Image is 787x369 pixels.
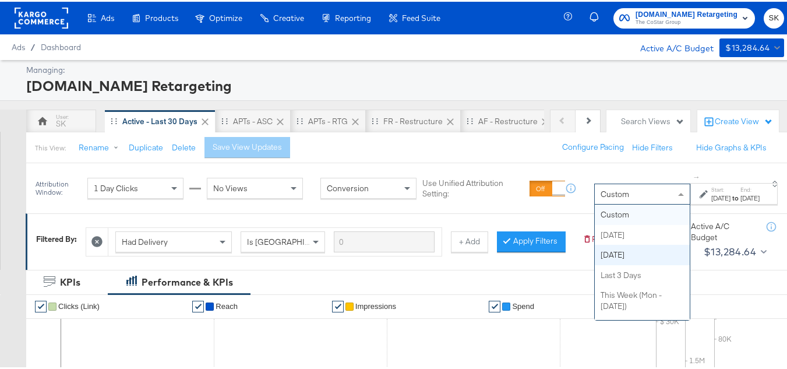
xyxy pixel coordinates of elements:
button: Apply Filters [497,230,566,251]
span: Optimize [209,12,242,21]
div: $13,284.64 [704,241,756,259]
div: Drag to reorder tab [372,116,378,122]
div: This View: [35,142,66,151]
button: SK [764,6,784,27]
div: Performance & KPIs [142,274,233,287]
label: Use Unified Attribution Setting: [422,176,525,198]
span: Impressions [355,300,396,309]
span: Custom [601,187,629,198]
a: ✔ [489,299,500,311]
label: Start: [711,184,730,192]
div: Active A/C Budget [691,219,755,241]
span: Is [GEOGRAPHIC_DATA] [247,235,336,245]
button: $13,284.64 [699,241,770,259]
span: Reach [216,300,238,309]
div: APTs - ASC [233,114,273,125]
div: Managing: [26,63,781,74]
div: FR - Restructure [383,114,443,125]
div: Create View [715,114,773,126]
div: [DATE] [595,223,690,244]
div: APTs - RTG [308,114,348,125]
div: Drag to reorder tab [111,116,117,122]
div: Drag to reorder tab [221,116,228,122]
div: This Week (Mon - [DATE]) [595,283,690,314]
button: + Add [451,230,488,251]
span: Spend [512,300,534,309]
button: Duplicate [129,140,163,152]
span: The CoStar Group [636,16,737,26]
div: SK [56,117,66,128]
button: Hide Graphs & KPIs [696,140,767,152]
button: $13,284.64 [719,37,784,55]
span: / [25,41,41,50]
span: ↑ [691,174,703,178]
div: Drag to reorder tab [297,116,303,122]
a: ✔ [192,299,204,311]
span: Had Delivery [122,235,168,245]
div: KPIs [60,274,80,287]
div: [DATE] [595,243,690,263]
span: Ads [12,41,25,50]
a: Dashboard [41,41,81,50]
span: Reporting [335,12,371,21]
div: [DATE] [711,192,730,201]
button: Hide Filters [632,140,673,152]
input: Enter a search term [334,230,435,251]
div: $13,284.64 [725,39,770,54]
span: Clicks (Link) [58,300,100,309]
div: [DOMAIN_NAME] Retargeting [26,74,781,94]
span: Products [145,12,178,21]
span: Conversion [327,181,369,192]
button: [DOMAIN_NAME] RetargetingThe CoStar Group [613,6,755,27]
span: Creative [273,12,304,21]
span: Ads [101,12,114,21]
button: Rename [70,136,131,157]
button: Remove Filters [583,232,646,243]
span: SK [768,10,779,23]
div: Drag to reorder tab [467,116,473,122]
strong: to [730,192,740,201]
span: No Views [213,181,248,192]
div: Active A/C Budget [628,37,714,54]
label: End: [740,184,760,192]
div: [DATE] [740,192,760,201]
span: [DOMAIN_NAME] Retargeting [636,7,737,19]
button: Delete [172,140,196,152]
span: Feed Suite [402,12,440,21]
div: Custom [595,203,690,223]
div: Active - Last 30 Days [122,114,197,125]
div: Search Views [621,114,684,125]
div: Last 3 Days [595,263,690,284]
span: 1 Day Clicks [94,181,138,192]
div: AF - Restructure [478,114,538,125]
a: ✔ [35,299,47,311]
button: Configure Pacing [554,135,632,156]
div: Attribution Window: [35,178,82,195]
div: This Week (Sun - [DATE]) [595,314,690,345]
div: Filtered By: [36,232,77,243]
a: ✔ [332,299,344,311]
